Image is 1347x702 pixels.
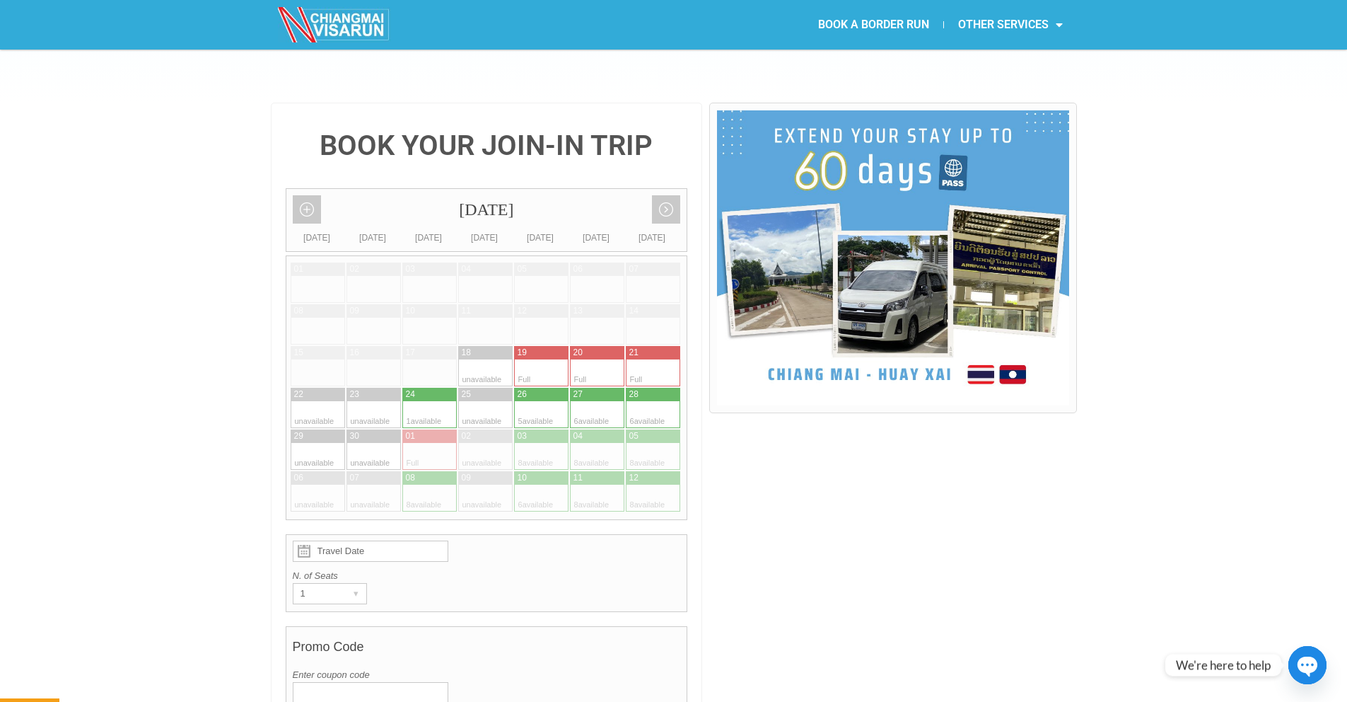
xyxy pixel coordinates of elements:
[518,305,527,317] div: 12
[518,472,527,484] div: 10
[350,389,359,401] div: 23
[350,430,359,442] div: 30
[573,430,583,442] div: 04
[294,347,303,359] div: 15
[401,231,457,245] div: [DATE]
[462,389,471,401] div: 25
[518,263,527,275] div: 05
[293,569,681,583] label: N. of Seats
[294,263,303,275] div: 01
[286,132,688,160] h4: BOOK YOUR JOIN-IN TRIP
[406,389,415,401] div: 24
[350,347,359,359] div: 16
[406,305,415,317] div: 10
[573,263,583,275] div: 06
[345,231,401,245] div: [DATE]
[944,8,1077,41] a: OTHER SERVICES
[629,389,638,401] div: 28
[624,231,680,245] div: [DATE]
[406,472,415,484] div: 08
[350,472,359,484] div: 07
[804,8,943,41] a: BOOK A BORDER RUN
[462,305,471,317] div: 11
[462,263,471,275] div: 04
[573,305,583,317] div: 13
[573,472,583,484] div: 11
[518,347,527,359] div: 19
[289,231,345,245] div: [DATE]
[518,389,527,401] div: 26
[462,430,471,442] div: 02
[350,305,359,317] div: 09
[629,430,638,442] div: 05
[294,472,303,484] div: 06
[286,189,687,231] div: [DATE]
[629,263,638,275] div: 07
[568,231,624,245] div: [DATE]
[294,305,303,317] div: 08
[293,668,681,682] label: Enter coupon code
[462,347,471,359] div: 18
[406,430,415,442] div: 01
[629,472,638,484] div: 12
[406,263,415,275] div: 03
[573,347,583,359] div: 20
[513,231,568,245] div: [DATE]
[406,347,415,359] div: 17
[462,472,471,484] div: 09
[293,633,681,668] h4: Promo Code
[346,584,366,604] div: ▾
[573,389,583,401] div: 27
[629,347,638,359] div: 21
[674,8,1077,41] nav: Menu
[629,305,638,317] div: 14
[293,584,339,604] div: 1
[294,430,303,442] div: 29
[457,231,513,245] div: [DATE]
[518,430,527,442] div: 03
[294,389,303,401] div: 22
[350,263,359,275] div: 02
